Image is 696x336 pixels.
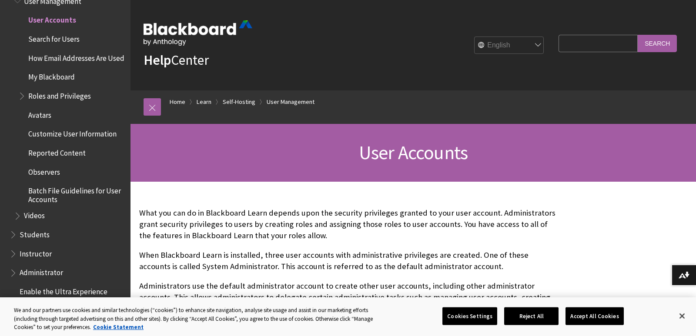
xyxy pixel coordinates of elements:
[442,307,497,325] button: Cookies Settings
[673,306,692,326] button: Close
[14,306,383,332] div: We and our partners use cookies and similar technologies (“cookies”) to enhance site navigation, ...
[504,307,559,325] button: Reject All
[93,323,144,331] a: More information about your privacy, opens in a new tab
[565,307,623,325] button: Accept All Cookies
